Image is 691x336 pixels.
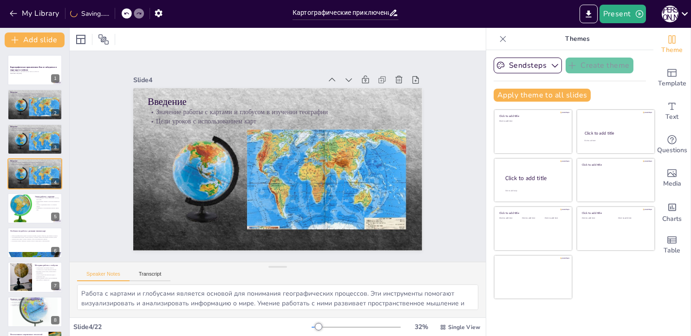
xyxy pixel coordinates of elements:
[70,9,109,18] div: Saving......
[653,28,691,61] div: Change the overall theme
[10,164,59,166] p: Цели уроков с использованием карт
[51,109,59,117] div: 2
[10,129,59,131] p: Цели уроков с использованием карт
[662,6,678,22] div: А [PERSON_NAME]
[51,282,59,290] div: 7
[35,200,59,204] p: Определение объекта и местоположения на карте
[73,323,312,331] div: Slide 4 / 22
[7,6,63,21] button: My Library
[5,32,65,47] button: Add slide
[494,89,591,102] button: Apply theme to all slides
[293,6,389,19] input: Insert title
[663,179,681,189] span: Media
[10,128,59,129] p: Значение работы с картами и глобусом в изучении географии
[662,5,678,23] button: А [PERSON_NAME]
[658,78,686,89] span: Template
[10,301,59,303] p: Построить кратчайший маршрут
[130,271,171,281] button: Transcript
[51,143,59,152] div: 3
[10,235,59,237] p: Общегеографические карты: изучение рельефа, водных объектов, населённых пунктов
[77,284,478,310] textarea: Работа с картами и глобусами является основой для понимания географических процессов. Эти инструм...
[234,23,394,239] p: Значение работы с картами и глобусом в изучении географии
[51,316,59,324] div: 8
[580,5,598,23] button: Export to PowerPoint
[35,264,59,267] p: Методика работы с глобусом
[661,45,683,55] span: Theme
[653,228,691,262] div: Add a table
[7,89,62,120] div: 2
[35,195,59,198] p: Этапы работы с картами
[10,230,59,233] p: Особенности работы с разными типами карт
[618,217,647,220] div: Click to add text
[10,71,59,73] p: Методики работы с картами разных типов и глобусом
[77,271,130,281] button: Speaker Notes
[10,297,59,300] p: Примеры заданий с картами и глобусом
[653,195,691,228] div: Add charts and graphs
[51,74,59,83] div: 1
[665,112,678,122] span: Text
[582,211,648,215] div: Click to add title
[35,207,59,211] p: Сравнение и сопоставление разных типов карт
[448,323,480,331] span: Single View
[664,246,680,256] span: Table
[7,227,62,258] div: 6
[7,193,62,224] div: 5
[505,174,565,182] div: Click to add title
[10,239,59,240] p: Тематические карты: анализ климата, почв, экономических данных
[10,240,59,242] p: Контурные карты: развитие умений точного нанесения и ориентировки
[226,28,386,244] p: Цели уроков с использованием карт
[653,162,691,195] div: Add images, graphics, shapes or video
[7,262,62,292] div: 7
[662,214,682,224] span: Charts
[35,274,59,278] p: Демонстрация круговоротов воды и воздушных масс
[35,271,59,274] p: Изучение сторон света, параллелей и меридианов
[657,145,687,155] span: Questions
[51,178,59,187] div: 4
[240,15,404,233] p: Введение
[10,95,59,97] p: Цели уроков с использованием карт
[10,125,59,128] p: Введение
[35,278,59,281] p: Использование глобуса для понимания масштабов и маршрутов
[584,140,646,142] div: Click to add text
[522,217,543,220] div: Click to add text
[585,130,646,136] div: Click to add title
[7,55,62,85] div: 1
[35,204,59,207] p: Анализ содержания карты и условных знаков
[653,95,691,128] div: Add text boxes
[582,217,611,220] div: Click to add text
[51,247,59,255] div: 6
[653,128,691,162] div: Get real-time input from your audience
[653,61,691,95] div: Add ready made slides
[10,90,59,93] p: Введение
[505,190,564,192] div: Click to add body
[35,197,59,200] p: Ознакомление с картой (название, легенда, масштаб)
[35,267,59,271] p: Определение положения земли и особенности её шарообразной формы
[73,32,88,47] div: Layout
[499,217,520,220] div: Click to add text
[566,58,633,73] button: Create theme
[582,162,648,166] div: Click to add title
[10,237,59,239] p: Топографические карты: чтение планов, условных знаков населённых пунктов, дорог
[7,297,62,327] div: 8
[98,34,109,45] span: Position
[51,213,59,221] div: 5
[600,5,646,23] button: Present
[510,28,644,50] p: Themes
[10,72,59,74] p: Generated with [URL]
[10,160,59,162] p: Введение
[10,162,59,164] p: Значение работы с картами и глобусом в изучении географии
[10,333,46,336] p: Использование современных технологий
[7,158,62,189] div: 4
[410,323,432,331] div: 32 %
[10,93,59,95] p: Значение работы с картами и глобусом в изучении географии
[10,300,59,302] p: Найти заданный объект или территорию на карте и глобусе
[10,66,57,71] strong: Картографические приключения: Как не заблудиться в мире карт и глобусов
[545,217,566,220] div: Click to add text
[499,211,566,215] div: Click to add title
[499,114,566,118] div: Click to add title
[10,305,59,307] p: Сравнить характеристики территории по разным картам
[7,124,62,155] div: 3
[10,303,59,305] p: Составить описание выбранного природного объекта
[494,58,562,73] button: Sendsteps
[499,120,566,123] div: Click to add text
